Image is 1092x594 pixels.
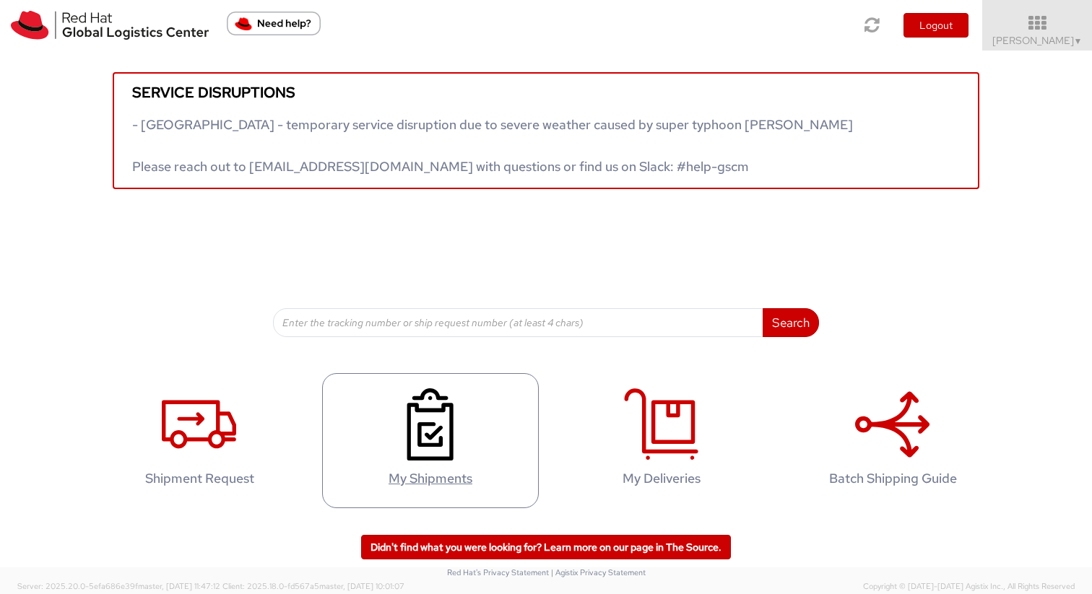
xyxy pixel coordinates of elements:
a: My Shipments [322,373,539,508]
button: Need help? [227,12,321,35]
img: rh-logistics-00dfa346123c4ec078e1.svg [11,11,209,40]
span: master, [DATE] 11:47:12 [138,581,220,591]
a: My Deliveries [553,373,770,508]
h4: Shipment Request [106,471,292,486]
a: Shipment Request [91,373,308,508]
span: Copyright © [DATE]-[DATE] Agistix Inc., All Rights Reserved [863,581,1075,593]
span: Server: 2025.20.0-5efa686e39f [17,581,220,591]
span: - [GEOGRAPHIC_DATA] - temporary service disruption due to severe weather caused by super typhoon ... [132,116,853,175]
a: Batch Shipping Guide [784,373,1001,508]
span: ▼ [1074,35,1083,47]
button: Search [763,308,819,337]
h4: My Shipments [337,471,524,486]
input: Enter the tracking number or ship request number (at least 4 chars) [273,308,763,337]
button: Logout [903,13,968,38]
span: master, [DATE] 10:01:07 [319,581,404,591]
span: Client: 2025.18.0-fd567a5 [222,581,404,591]
span: [PERSON_NAME] [992,34,1083,47]
a: | Agistix Privacy Statement [551,567,646,577]
h4: My Deliveries [568,471,755,486]
a: Service disruptions - [GEOGRAPHIC_DATA] - temporary service disruption due to severe weather caus... [113,72,979,189]
h5: Service disruptions [132,84,960,100]
a: Didn't find what you were looking for? Learn more on our page in The Source. [361,535,731,559]
a: Red Hat's Privacy Statement [447,567,549,577]
h4: Batch Shipping Guide [799,471,986,486]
